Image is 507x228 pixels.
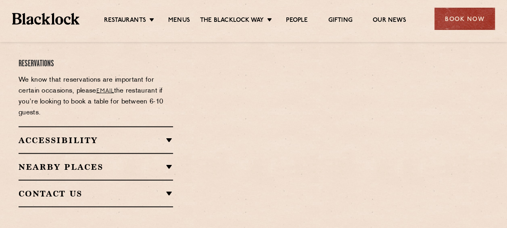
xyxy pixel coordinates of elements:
[286,17,308,25] a: People
[96,88,114,94] a: email
[200,17,264,25] a: The Blacklock Way
[386,132,499,207] img: svg%3E
[19,74,173,118] p: We know that reservations are important for certain occasions, please the restaurant if you’re lo...
[434,8,495,30] div: Book Now
[328,17,352,25] a: Gifting
[373,17,406,25] a: Our News
[19,162,173,171] h2: Nearby Places
[168,17,190,25] a: Menus
[104,17,146,25] a: Restaurants
[19,188,173,198] h2: Contact Us
[19,58,173,69] h4: Reservations
[19,135,173,145] h2: Accessibility
[12,13,79,24] img: BL_Textured_Logo-footer-cropped.svg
